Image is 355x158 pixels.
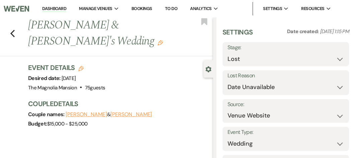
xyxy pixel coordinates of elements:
label: Lost Reason [228,71,344,81]
span: Date created: [287,28,320,35]
span: Desired date: [28,75,62,82]
span: Couple names: [28,111,66,118]
h3: Settings [223,27,253,42]
a: Bookings [131,6,152,11]
button: [PERSON_NAME] [110,112,152,117]
a: To Do [165,6,177,11]
h1: [PERSON_NAME] & [PERSON_NAME]'s Wedding [28,17,173,49]
label: Stage: [228,43,344,53]
h3: Event Details [28,63,105,72]
label: Event Type: [228,128,344,137]
span: $15,000 - $25,000 [47,121,88,127]
span: Settings [263,5,282,12]
span: Budget: [28,120,47,127]
span: Analytics [190,5,211,12]
span: Resources [301,5,324,12]
label: Source: [228,100,344,109]
span: The Magnolia Mansion [28,84,77,91]
span: [DATE] [62,75,76,82]
button: [PERSON_NAME] [66,112,107,117]
button: Edit [158,39,163,46]
h3: Couple Details [28,99,206,108]
a: Dashboard [42,6,66,12]
span: 75 guests [85,84,105,91]
span: Manage Venues [79,5,112,12]
span: & [66,111,152,118]
span: [DATE] 1:15 PM [320,28,349,35]
img: Weven Logo [4,2,29,16]
button: Close lead details [205,66,211,72]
